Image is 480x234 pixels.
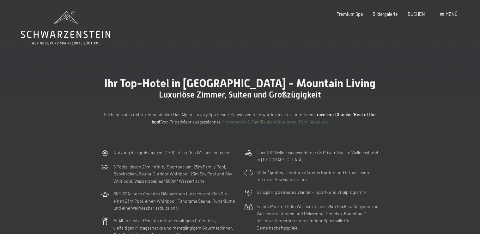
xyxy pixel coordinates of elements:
[105,77,376,90] span: Ihr Top-Hotel in [GEOGRAPHIC_DATA] - Mountain Living
[101,111,379,125] p: Sie haben sich richtig entschieden: Das Alpine Luxury Spa Resort Schwarzenstein wurde dieses Jahr...
[113,190,236,212] p: SKY SPA: hoch über den Dächern von Luttach genießen Sie einen 23m Pool, einen Whirlpool, Panorama...
[159,90,321,99] span: Luxuriöse Zimmer, Suiten und Großzügigkeit
[152,112,376,124] strong: Travellers' Choiche "Best of the best"
[257,203,379,231] p: Family Pool mit 60m Wasserrutsche, 25m Becken, Babypool mit Wasserattraktionen und Relaxzone. Min...
[408,11,425,17] a: BUCHEN
[373,11,398,17] a: Bildergalerie
[446,11,458,17] span: Menü
[222,119,328,124] a: Kinderpreise & Familienkonbinationen- Familiensuiten
[257,189,366,196] p: Ganzjährig betreutes Wander-, Sport- und Vitalprogramm
[113,149,230,156] p: Nutzung des großzügigen, 7.700 m² großen Wellnessbereichs
[337,11,363,17] a: Premium Spa
[257,149,379,163] p: Über 100 Wellnessanwendungen & Private Spa im Wellnesshotel in [GEOGRAPHIC_DATA]
[257,169,379,183] p: 300m² großes, lichtdurchflutetes Kardio- und Fitnesscenter mit extra Bewegungsraum
[113,163,236,185] p: 6 Pools, davon 25m Infinity-Sportbecken, 25m Family Pool, Babybecken, Sauna-Outdoor Whirlpool, 23...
